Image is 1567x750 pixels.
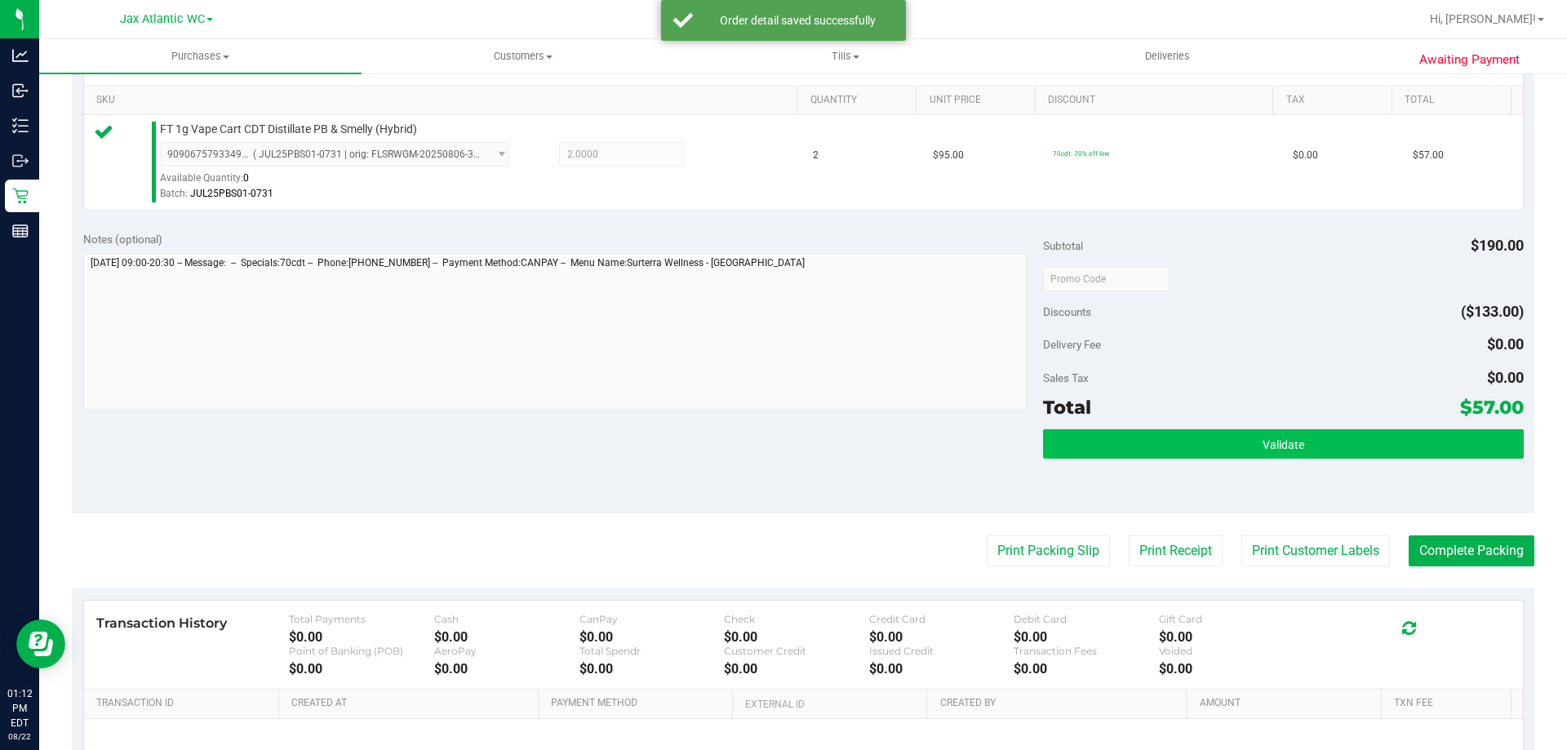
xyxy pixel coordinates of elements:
[434,645,579,657] div: AeroPay
[1419,51,1520,69] span: Awaiting Payment
[810,94,910,107] a: Quantity
[732,690,926,719] th: External ID
[1413,148,1444,163] span: $57.00
[987,535,1110,566] button: Print Packing Slip
[1048,94,1267,107] a: Discount
[1487,335,1524,353] span: $0.00
[96,697,273,710] a: Transaction ID
[1043,267,1170,291] input: Promo Code
[940,697,1180,710] a: Created By
[1043,297,1091,326] span: Discounts
[724,645,869,657] div: Customer Credit
[1487,369,1524,386] span: $0.00
[243,172,249,184] span: 0
[12,153,29,169] inline-svg: Outbound
[1200,697,1375,710] a: Amount
[289,661,434,677] div: $0.00
[869,661,1014,677] div: $0.00
[579,661,725,677] div: $0.00
[190,188,273,199] span: JUL25PBS01-0731
[160,122,417,137] span: FT 1g Vape Cart CDT Distillate PB & Smelly (Hybrid)
[1014,661,1159,677] div: $0.00
[1460,396,1524,419] span: $57.00
[1159,645,1304,657] div: Voided
[1461,303,1524,320] span: ($133.00)
[1286,94,1386,107] a: Tax
[434,629,579,645] div: $0.00
[120,12,205,26] span: Jax Atlantic WC
[1409,535,1534,566] button: Complete Packing
[1043,239,1083,252] span: Subtotal
[39,39,362,73] a: Purchases
[1043,338,1101,351] span: Delivery Fee
[7,730,32,743] p: 08/22
[869,613,1014,625] div: Credit Card
[579,629,725,645] div: $0.00
[930,94,1029,107] a: Unit Price
[160,188,188,199] span: Batch:
[12,223,29,239] inline-svg: Reports
[12,118,29,134] inline-svg: Inventory
[1430,12,1536,25] span: Hi, [PERSON_NAME]!
[869,629,1014,645] div: $0.00
[1263,438,1304,451] span: Validate
[289,613,434,625] div: Total Payments
[39,49,362,64] span: Purchases
[579,613,725,625] div: CanPay
[1241,535,1390,566] button: Print Customer Labels
[289,645,434,657] div: Point of Banking (POB)
[12,188,29,204] inline-svg: Retail
[16,619,65,668] iframe: Resource center
[724,661,869,677] div: $0.00
[933,148,964,163] span: $95.00
[684,39,1006,73] a: Tills
[96,94,791,107] a: SKU
[7,686,32,730] p: 01:12 PM EDT
[685,49,1005,64] span: Tills
[1043,429,1523,459] button: Validate
[869,645,1014,657] div: Issued Credit
[702,12,894,29] div: Order detail saved successfully
[1293,148,1318,163] span: $0.00
[1159,661,1304,677] div: $0.00
[1014,613,1159,625] div: Debit Card
[434,613,579,625] div: Cash
[362,49,683,64] span: Customers
[1014,645,1159,657] div: Transaction Fees
[434,661,579,677] div: $0.00
[551,697,726,710] a: Payment Method
[1405,94,1504,107] a: Total
[724,629,869,645] div: $0.00
[1043,371,1089,384] span: Sales Tax
[1471,237,1524,254] span: $190.00
[1129,535,1223,566] button: Print Receipt
[1014,629,1159,645] div: $0.00
[160,166,527,198] div: Available Quantity:
[12,47,29,64] inline-svg: Analytics
[1159,613,1304,625] div: Gift Card
[12,82,29,99] inline-svg: Inbound
[1053,149,1109,158] span: 70cdt: 70% off line
[291,697,531,710] a: Created At
[362,39,684,73] a: Customers
[724,613,869,625] div: Check
[1043,396,1091,419] span: Total
[1123,49,1212,64] span: Deliveries
[1394,697,1504,710] a: Txn Fee
[579,645,725,657] div: Total Spendr
[1159,629,1304,645] div: $0.00
[813,148,819,163] span: 2
[289,629,434,645] div: $0.00
[83,233,162,246] span: Notes (optional)
[1006,39,1329,73] a: Deliveries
